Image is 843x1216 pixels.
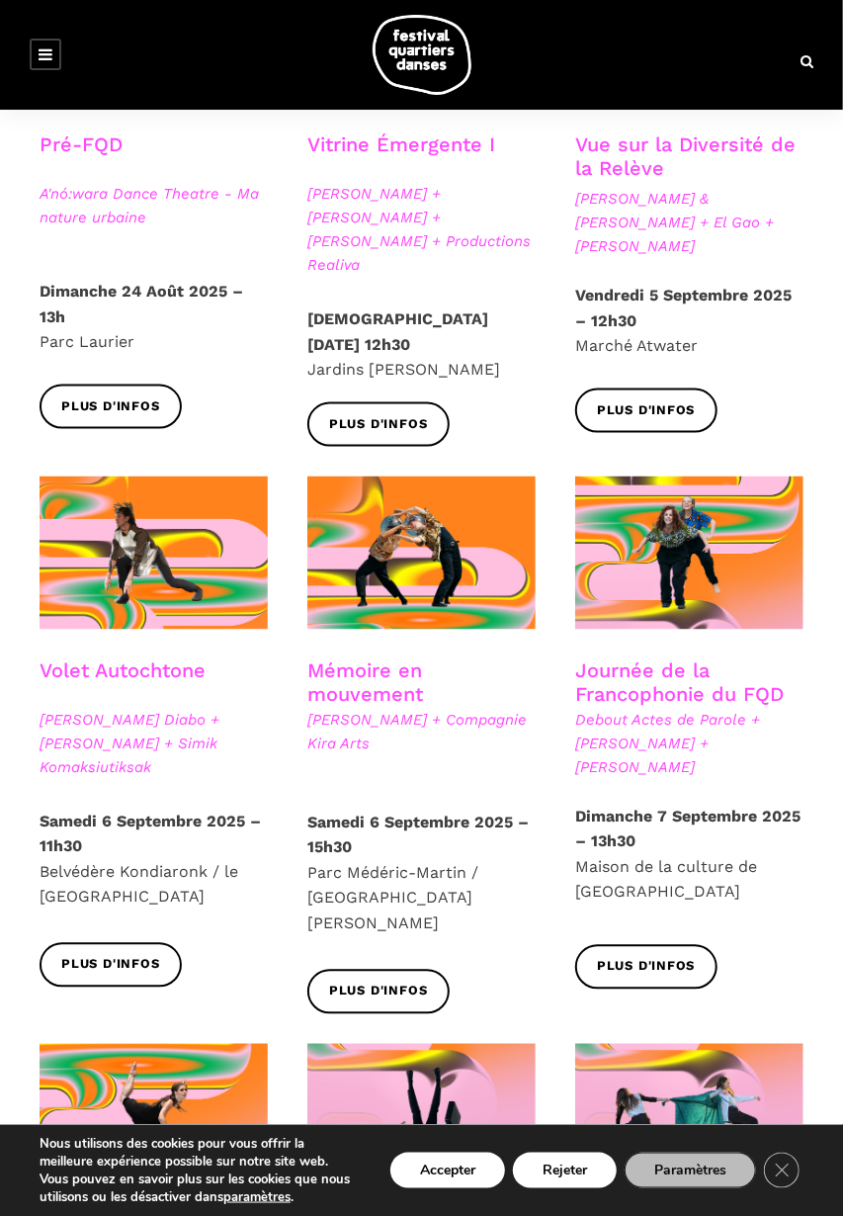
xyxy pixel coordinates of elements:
[575,286,792,330] strong: Vendredi 5 Septembre 2025 – 12h30
[40,282,243,326] strong: Dimanche 24 Août 2025 – 13h
[307,309,488,354] strong: [DEMOGRAPHIC_DATA][DATE] 12h30
[307,814,529,858] strong: Samedi 6 Septembre 2025 – 15h30
[575,945,717,990] a: Plus d'infos
[223,1188,291,1206] button: paramètres
[575,805,803,906] p: Maison de la culture de [GEOGRAPHIC_DATA]
[40,132,123,182] h3: Pré-FQD
[307,659,423,707] a: Mémoire en mouvement
[764,1153,800,1188] button: Close GDPR Cookie Banner
[575,709,803,780] span: Debout Actes de Parole + [PERSON_NAME] + [PERSON_NAME]
[61,955,160,976] span: Plus d'infos
[40,659,206,683] a: Volet Autochtone
[597,957,696,978] span: Plus d'infos
[40,943,182,988] a: Plus d'infos
[575,283,803,359] p: Marché Atwater
[61,396,160,417] span: Plus d'infos
[575,187,803,258] span: [PERSON_NAME] & [PERSON_NAME] + El Gao + [PERSON_NAME]
[307,402,450,447] a: Plus d'infos
[40,182,268,229] span: A'nó:wara Dance Theatre - Ma nature urbaine
[307,811,536,937] p: Parc Médéric-Martin / [GEOGRAPHIC_DATA][PERSON_NAME]
[513,1153,617,1188] button: Rejeter
[373,15,471,95] img: logo-fqd-med
[329,982,428,1002] span: Plus d'infos
[40,813,261,857] strong: Samedi 6 Septembre 2025 – 11h30
[307,132,495,182] h3: Vitrine Émergente I
[40,1135,361,1171] p: Nous utilisons des cookies pour vous offrir la meilleure expérience possible sur notre site web.
[307,306,536,383] p: Jardins [PERSON_NAME]
[307,709,536,756] span: [PERSON_NAME] + Compagnie Kira Arts
[625,1153,756,1188] button: Paramètres
[575,389,717,433] a: Plus d'infos
[329,414,428,435] span: Plus d'infos
[575,808,801,852] strong: Dimanche 7 Septembre 2025 – 13h30
[307,970,450,1014] a: Plus d'infos
[575,132,803,182] h3: Vue sur la Diversité de la Relève
[40,709,268,780] span: [PERSON_NAME] Diabo + [PERSON_NAME] + Simik Komaksiutiksak
[40,1171,361,1206] p: Vous pouvez en savoir plus sur les cookies que nous utilisons ou les désactiver dans .
[40,279,268,355] p: Parc Laurier
[390,1153,505,1188] button: Accepter
[40,810,268,911] p: Belvédère Kondiaronk / le [GEOGRAPHIC_DATA]
[307,182,536,277] span: [PERSON_NAME] + [PERSON_NAME] + [PERSON_NAME] + Productions Realiva
[40,385,182,429] a: Plus d'infos
[597,400,696,421] span: Plus d'infos
[575,659,784,707] a: Journée de la Francophonie du FQD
